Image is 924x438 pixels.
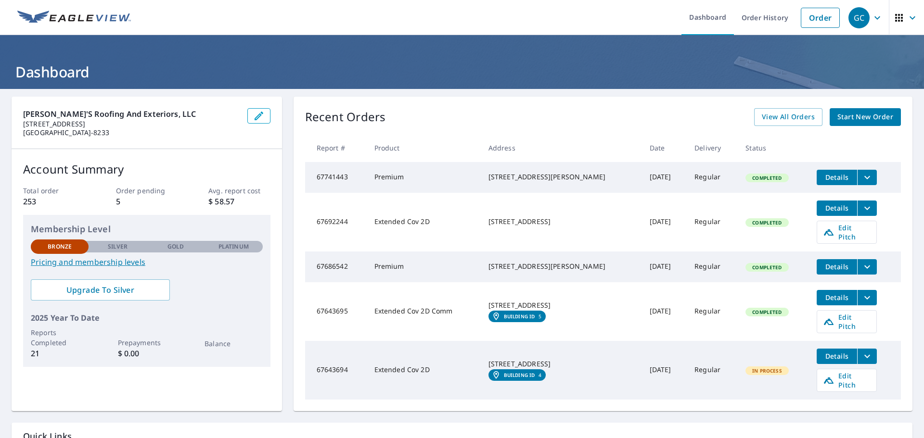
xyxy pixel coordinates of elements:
[754,108,822,126] a: View All Orders
[31,312,263,324] p: 2025 Year To Date
[31,279,170,300] a: Upgrade To Silver
[848,7,870,28] div: GC
[830,108,901,126] a: Start New Order
[837,111,893,123] span: Start New Order
[305,108,386,126] p: Recent Orders
[23,120,240,128] p: [STREET_ADDRESS]
[857,349,877,364] button: filesDropdownBtn-67643694
[746,367,788,374] span: In Process
[857,259,877,275] button: filesDropdownBtn-67686542
[48,242,72,251] p: Bronze
[822,262,851,271] span: Details
[746,175,787,181] span: Completed
[822,173,851,182] span: Details
[504,372,535,378] em: Building ID
[687,282,738,341] td: Regular
[116,196,178,207] p: 5
[642,341,687,400] td: [DATE]
[762,111,815,123] span: View All Orders
[687,341,738,400] td: Regular
[857,290,877,305] button: filesDropdownBtn-67643695
[23,108,240,120] p: [PERSON_NAME]'s Roofing And Exteriors, LLC
[488,217,634,226] div: [STREET_ADDRESS]
[305,134,367,162] th: Report #
[208,186,270,196] p: Avg. report cost
[746,264,787,271] span: Completed
[642,251,687,282] td: [DATE]
[118,348,176,359] p: $ 0.00
[481,134,642,162] th: Address
[857,170,877,185] button: filesDropdownBtn-67741443
[488,359,634,369] div: [STREET_ADDRESS]
[488,300,634,310] div: [STREET_ADDRESS]
[488,311,546,322] a: Building ID5
[205,338,262,349] p: Balance
[746,219,787,226] span: Completed
[367,282,481,341] td: Extended Cov 2D Comm
[367,134,481,162] th: Product
[305,193,367,251] td: 67692244
[167,242,184,251] p: Gold
[504,313,535,319] em: Building ID
[23,196,85,207] p: 253
[823,313,871,331] span: Edit Pitch
[642,162,687,193] td: [DATE]
[488,262,634,271] div: [STREET_ADDRESS][PERSON_NAME]
[31,256,263,268] a: Pricing and membership levels
[305,341,367,400] td: 67643694
[108,242,128,251] p: Silver
[687,193,738,251] td: Regular
[817,259,857,275] button: detailsBtn-67686542
[305,282,367,341] td: 67643695
[642,282,687,341] td: [DATE]
[687,162,738,193] td: Regular
[817,290,857,305] button: detailsBtn-67643695
[367,193,481,251] td: Extended Cov 2D
[23,128,240,137] p: [GEOGRAPHIC_DATA]-8233
[817,221,877,244] a: Edit Pitch
[823,223,871,241] span: Edit Pitch
[817,369,877,392] a: Edit Pitch
[305,251,367,282] td: 67686542
[218,242,249,251] p: Platinum
[746,309,787,315] span: Completed
[738,134,809,162] th: Status
[801,8,840,28] a: Order
[817,349,857,364] button: detailsBtn-67643694
[208,196,270,207] p: $ 58.57
[12,62,912,82] h1: Dashboard
[822,293,851,302] span: Details
[642,134,687,162] th: Date
[488,172,634,182] div: [STREET_ADDRESS][PERSON_NAME]
[488,369,546,381] a: Building ID4
[17,11,131,25] img: EV Logo
[817,200,857,216] button: detailsBtn-67692244
[367,162,481,193] td: Premium
[857,200,877,216] button: filesDropdownBtn-67692244
[31,223,263,236] p: Membership Level
[23,186,85,196] p: Total order
[31,348,89,359] p: 21
[822,203,851,213] span: Details
[38,285,162,295] span: Upgrade To Silver
[817,310,877,333] a: Edit Pitch
[116,186,178,196] p: Order pending
[822,351,851,361] span: Details
[31,327,89,348] p: Reports Completed
[817,170,857,185] button: detailsBtn-67741443
[823,371,871,389] span: Edit Pitch
[687,251,738,282] td: Regular
[642,193,687,251] td: [DATE]
[687,134,738,162] th: Delivery
[305,162,367,193] td: 67741443
[367,341,481,400] td: Extended Cov 2D
[118,338,176,348] p: Prepayments
[23,161,270,178] p: Account Summary
[367,251,481,282] td: Premium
